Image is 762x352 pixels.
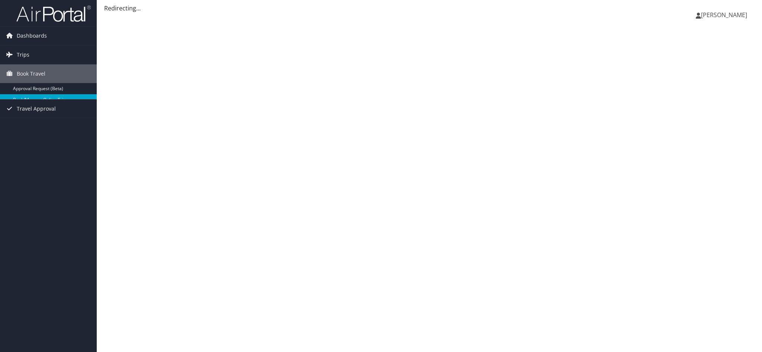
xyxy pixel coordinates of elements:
[17,64,45,83] span: Book Travel
[696,4,755,26] a: [PERSON_NAME]
[17,45,29,64] span: Trips
[16,5,91,22] img: airportal-logo.png
[104,4,755,13] div: Redirecting...
[17,99,56,118] span: Travel Approval
[17,26,47,45] span: Dashboards
[701,11,747,19] span: [PERSON_NAME]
